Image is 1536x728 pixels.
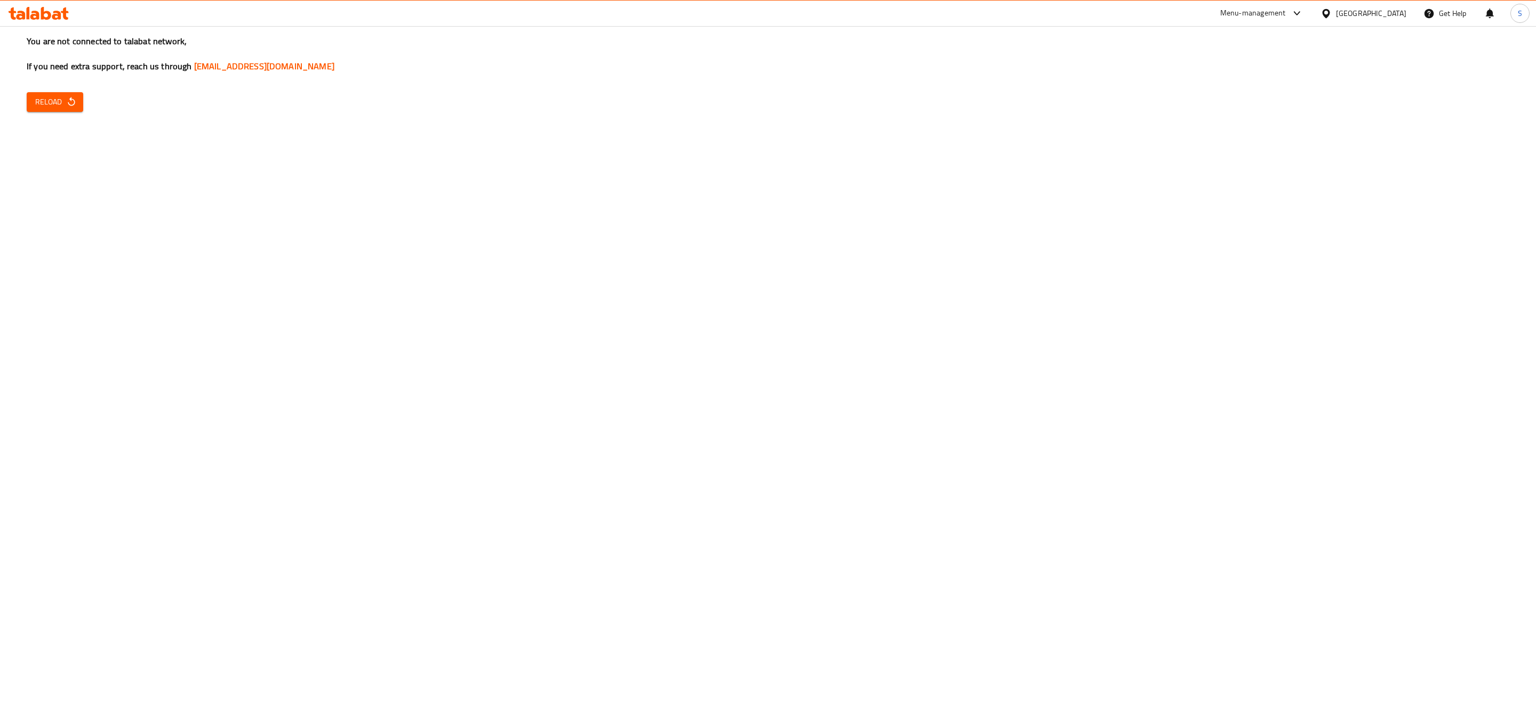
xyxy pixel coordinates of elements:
[27,35,1509,72] h3: You are not connected to talabat network, If you need extra support, reach us through
[27,92,83,112] button: Reload
[1220,7,1286,20] div: Menu-management
[35,95,75,109] span: Reload
[1518,7,1522,19] span: S
[1336,7,1406,19] div: [GEOGRAPHIC_DATA]
[194,58,334,74] a: [EMAIL_ADDRESS][DOMAIN_NAME]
